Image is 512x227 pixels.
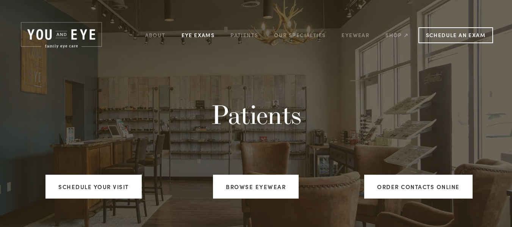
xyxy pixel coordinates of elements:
[385,29,409,41] a: Shop ↗
[230,29,258,41] a: Patients
[364,175,473,199] a: ORDER CONTACTS ONLINE
[112,99,399,130] h1: Patients
[19,21,104,50] img: Rochester, MN | You and Eye | Family Eye Care
[45,175,142,199] a: Schedule your visit
[341,29,370,41] a: Eyewear
[418,27,493,43] a: Schedule an Exam
[213,175,299,199] a: Browse Eyewear
[274,31,326,39] a: Our Specialties
[182,29,215,41] a: Eye Exams
[145,29,166,41] a: About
